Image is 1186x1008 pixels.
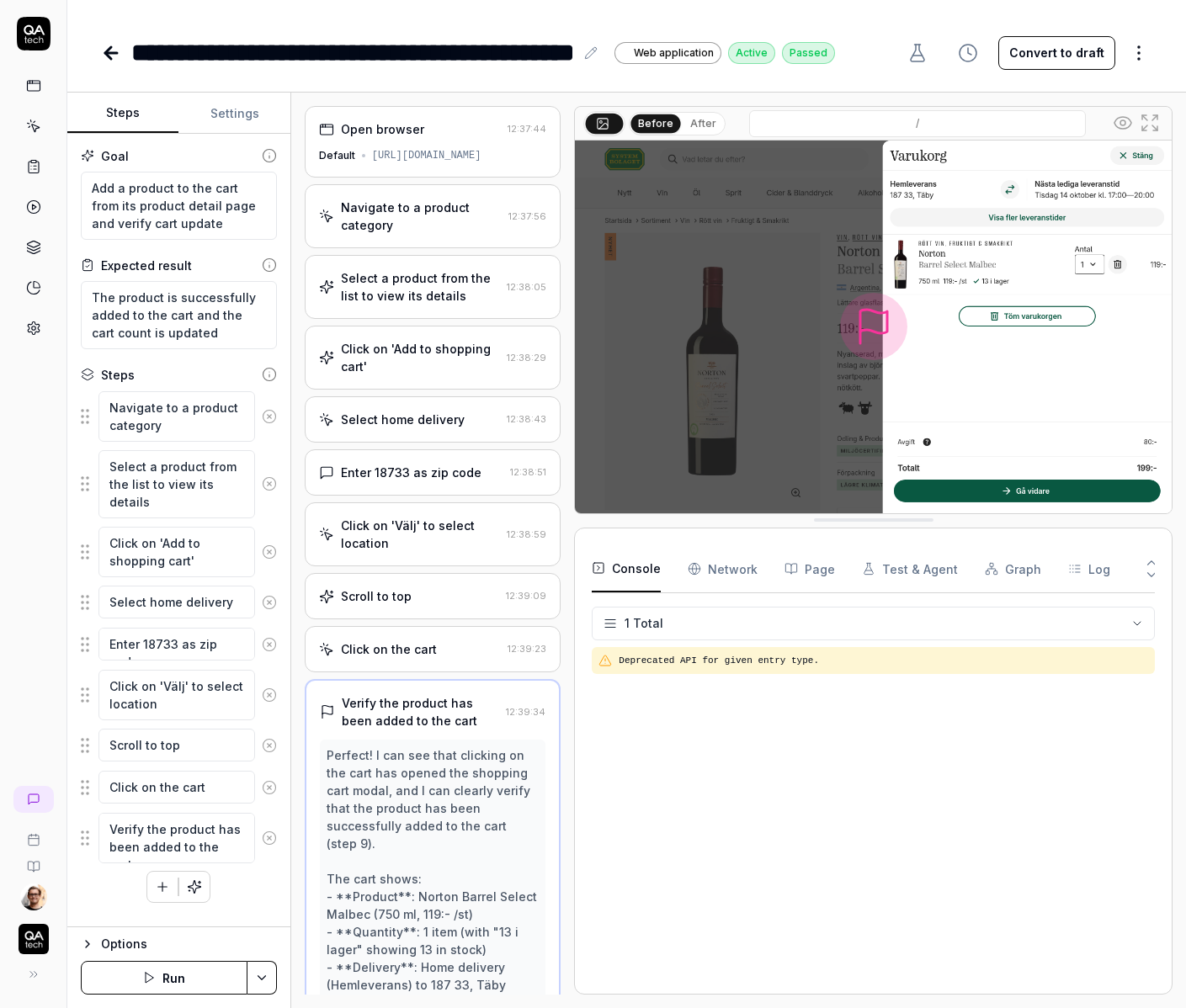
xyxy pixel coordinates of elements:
[341,340,501,375] div: Click on 'Add to shopping cart'
[341,120,424,138] div: Open browser
[508,210,546,222] time: 12:37:56
[255,821,282,855] button: Remove step
[81,627,277,662] div: Suggestions
[19,924,49,954] img: QA Tech Logo
[101,366,135,384] div: Steps
[948,36,988,70] button: View version history
[255,678,282,712] button: Remove step
[101,934,277,954] div: Options
[81,585,277,620] div: Suggestions
[341,269,501,305] div: Select a product from the list to view its details
[592,545,661,592] button: Console
[255,535,282,569] button: Remove step
[178,93,290,134] button: Settings
[342,694,500,729] div: Verify the product has been added to the cart
[13,786,54,813] a: New conversation
[319,148,355,163] div: Default
[20,883,47,910] img: 704fe57e-bae9-4a0d-8bcb-c4203d9f0bb2.jpeg
[101,147,129,165] div: Goal
[81,961,247,995] button: Run
[81,669,277,721] div: Suggestions
[255,628,282,661] button: Remove step
[575,141,1172,513] img: Screenshot
[688,545,758,592] button: Network
[862,545,958,592] button: Test & Agent
[998,36,1115,70] button: Convert to draft
[81,526,277,578] div: Suggestions
[631,114,681,132] button: Before
[372,148,481,163] div: [URL][DOMAIN_NAME]
[81,770,277,805] div: Suggestions
[510,466,546,478] time: 12:38:51
[683,114,723,133] button: After
[341,411,465,428] div: Select home delivery
[7,820,60,846] a: Book a call with us
[81,728,277,763] div: Suggestions
[7,846,60,873] a: Documentation
[255,586,282,619] button: Remove step
[508,123,546,135] time: 12:37:44
[507,413,546,425] time: 12:38:43
[341,199,503,234] div: Navigate to a product category
[81,390,277,443] div: Suggestions
[782,42,835,64] div: Passed
[619,654,1148,668] pre: Deprecated API for given entry type.
[507,528,546,540] time: 12:38:59
[255,467,282,501] button: Remove step
[101,257,192,274] div: Expected result
[7,910,60,958] button: QA Tech Logo
[1136,109,1163,136] button: Open in full screen
[341,640,437,658] div: Click on the cart
[506,590,546,602] time: 12:39:09
[506,706,545,718] time: 12:39:34
[1068,545,1110,592] button: Log
[81,934,277,954] button: Options
[985,545,1041,592] button: Graph
[81,449,277,519] div: Suggestions
[67,93,178,134] button: Steps
[255,771,282,804] button: Remove step
[341,517,501,552] div: Click on 'Välj' to select location
[81,812,277,864] div: Suggestions
[508,643,546,655] time: 12:39:23
[341,464,481,481] div: Enter 18733 as zip code
[341,587,412,605] div: Scroll to top
[255,729,282,762] button: Remove step
[634,45,714,61] span: Web application
[728,42,775,64] div: Active
[507,281,546,293] time: 12:38:05
[507,352,546,363] time: 12:38:29
[784,545,835,592] button: Page
[255,400,282,433] button: Remove step
[614,41,721,64] a: Web application
[1109,109,1136,136] button: Show all interative elements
